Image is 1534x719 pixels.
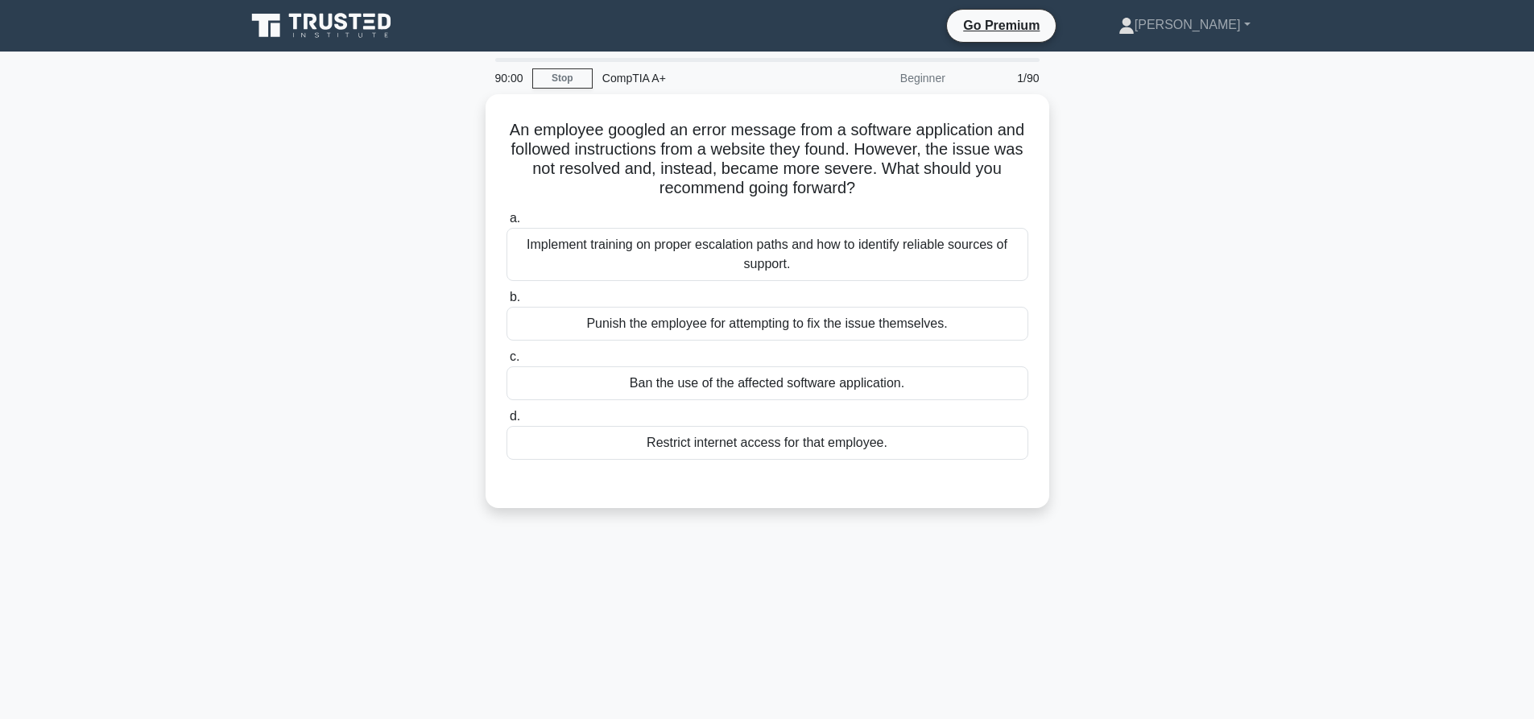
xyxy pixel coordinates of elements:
div: Beginner [814,62,955,94]
div: 1/90 [955,62,1049,94]
div: Implement training on proper escalation paths and how to identify reliable sources of support. [507,228,1028,281]
a: [PERSON_NAME] [1080,9,1289,41]
a: Go Premium [953,15,1049,35]
div: Ban the use of the affected software application. [507,366,1028,400]
div: 90:00 [486,62,532,94]
span: a. [510,211,520,225]
div: CompTIA A+ [593,62,814,94]
span: b. [510,290,520,304]
h5: An employee googled an error message from a software application and followed instructions from a... [505,120,1030,199]
div: Restrict internet access for that employee. [507,426,1028,460]
span: c. [510,349,519,363]
span: d. [510,409,520,423]
div: Punish the employee for attempting to fix the issue themselves. [507,307,1028,341]
a: Stop [532,68,593,89]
